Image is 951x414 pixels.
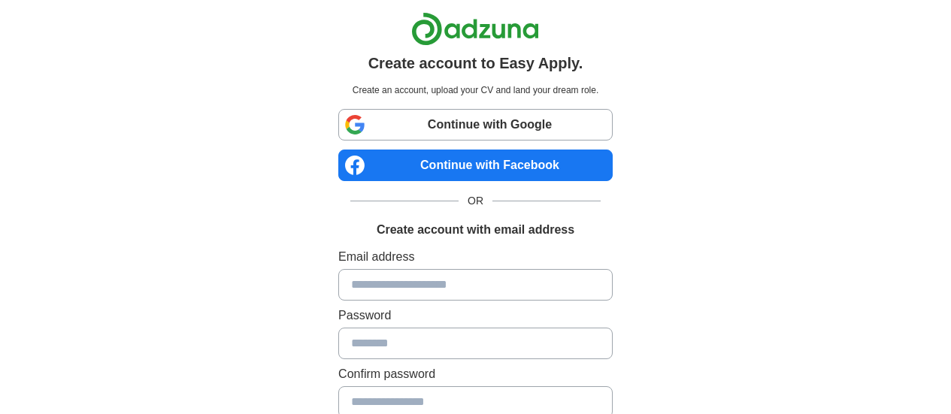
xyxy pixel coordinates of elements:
[459,193,492,209] span: OR
[338,365,613,383] label: Confirm password
[338,109,613,141] a: Continue with Google
[338,248,613,266] label: Email address
[377,221,574,239] h1: Create account with email address
[368,52,583,74] h1: Create account to Easy Apply.
[338,150,613,181] a: Continue with Facebook
[341,83,610,97] p: Create an account, upload your CV and land your dream role.
[338,307,613,325] label: Password
[411,12,539,46] img: Adzuna logo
